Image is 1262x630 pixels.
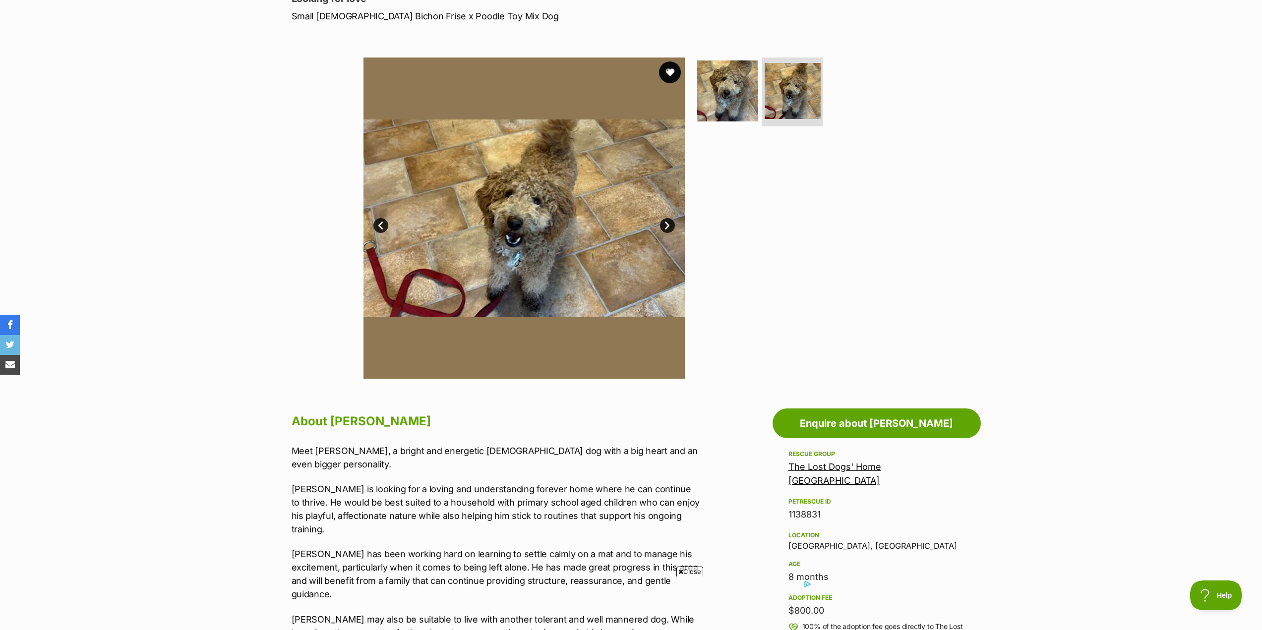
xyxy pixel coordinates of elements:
h2: About [PERSON_NAME] [292,410,701,432]
img: Photo of Bailey [765,63,821,119]
div: [GEOGRAPHIC_DATA], [GEOGRAPHIC_DATA] [788,529,965,550]
a: The Lost Dogs' Home [GEOGRAPHIC_DATA] [788,461,881,486]
button: favourite [659,61,681,83]
a: Next [660,218,675,233]
div: 8 months [788,570,965,584]
iframe: Help Scout Beacon - Open [1190,580,1242,610]
p: [PERSON_NAME] has been working hard on learning to settle calmly on a mat and to manage his excit... [292,547,701,601]
div: Location [788,531,965,539]
p: Meet [PERSON_NAME], a bright and energetic [DEMOGRAPHIC_DATA] dog with a big heart and an even bi... [292,444,701,471]
div: Adoption fee [788,594,965,602]
div: PetRescue ID [788,498,965,506]
div: $800.00 [788,604,965,618]
div: 1138831 [788,508,965,521]
a: Enquire about [PERSON_NAME] [773,408,981,438]
img: Photo of Bailey [363,57,685,379]
p: [PERSON_NAME] is looking for a loving and understanding forever home where he can continue to thr... [292,482,701,536]
p: Small [DEMOGRAPHIC_DATA] Bichon Frise x Poodle Toy Mix Dog [292,9,711,23]
div: Rescue group [788,450,965,458]
a: Prev [373,218,388,233]
iframe: Advertisement [451,580,812,625]
div: Age [788,560,965,568]
img: Photo of Bailey [697,60,758,121]
span: Close [676,567,703,576]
